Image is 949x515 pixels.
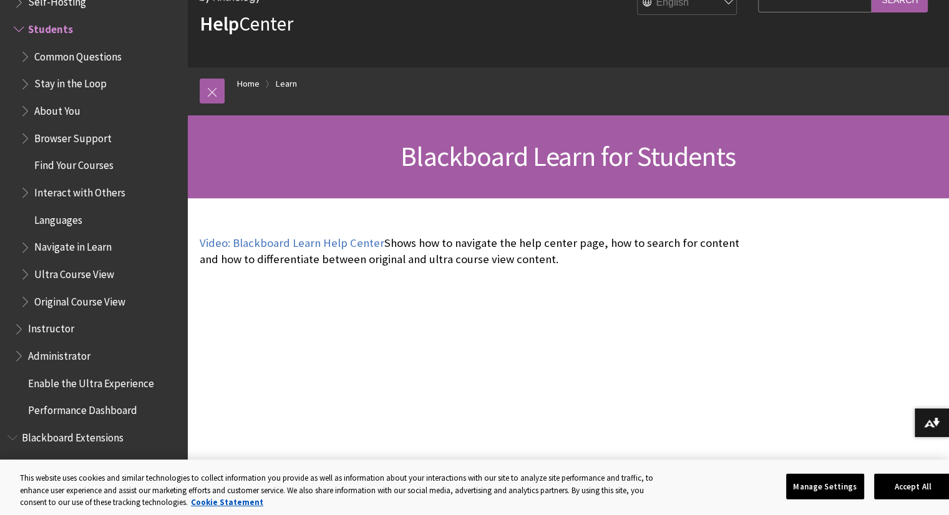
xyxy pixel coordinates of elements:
[34,182,125,199] span: Interact with Others
[34,155,114,172] span: Find Your Courses
[28,455,93,471] span: Release Notes
[34,237,112,254] span: Navigate in Learn
[34,209,82,226] span: Languages
[20,472,664,509] div: This website uses cookies and similar technologies to collect information you provide as well as ...
[34,46,122,63] span: Common Questions
[200,235,752,267] p: Shows how to navigate the help center page, how to search for content and how to differentiate be...
[191,497,263,508] a: More information about your privacy, opens in a new tab
[34,100,80,117] span: About You
[28,400,137,417] span: Performance Dashboard
[34,74,107,90] span: Stay in the Loop
[237,76,260,92] a: Home
[276,76,297,92] a: Learn
[200,236,384,251] a: Video: Blackboard Learn Help Center
[28,345,90,362] span: Administrator
[22,427,124,444] span: Blackboard Extensions
[34,291,125,308] span: Original Course View
[786,473,864,499] button: Manage Settings
[28,319,74,335] span: Instructor
[34,264,114,281] span: Ultra Course View
[28,19,73,36] span: Students
[401,139,736,173] span: Blackboard Learn for Students
[28,373,154,390] span: Enable the Ultra Experience
[34,128,112,145] span: Browser Support
[200,11,293,36] a: HelpCenter
[200,11,239,36] strong: Help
